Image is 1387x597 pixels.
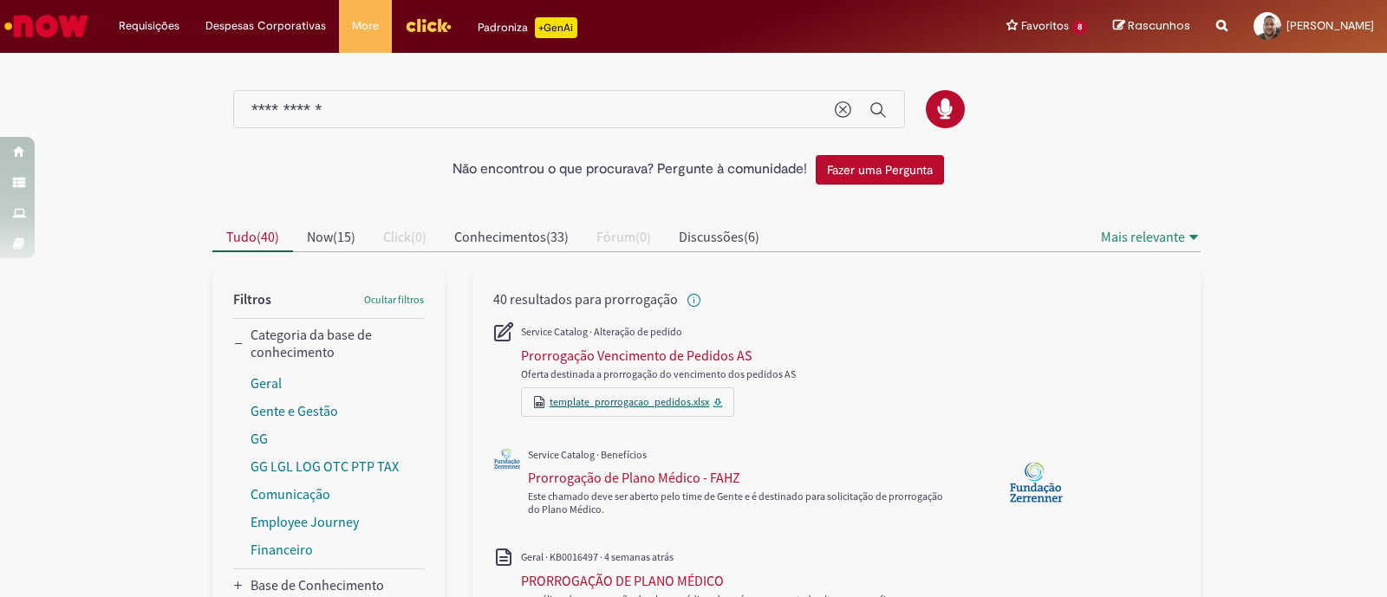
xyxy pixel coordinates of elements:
[352,17,379,35] span: More
[1286,18,1374,33] span: [PERSON_NAME]
[1128,17,1190,34] span: Rascunhos
[119,17,179,35] span: Requisições
[2,9,91,43] img: ServiceNow
[453,162,807,178] h2: Não encontrou o que procurava? Pergunte à comunidade!
[1072,20,1087,35] span: 8
[478,17,577,38] div: Padroniza
[405,12,452,38] img: click_logo_yellow_360x200.png
[1113,18,1190,35] a: Rascunhos
[205,17,326,35] span: Despesas Corporativas
[535,17,577,38] p: +GenAi
[1021,17,1069,35] span: Favoritos
[816,155,944,185] button: Fazer uma Pergunta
